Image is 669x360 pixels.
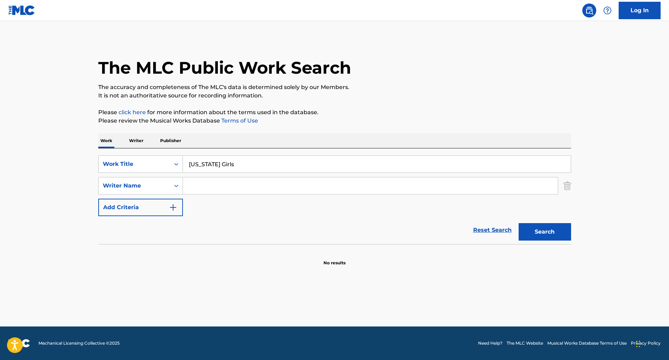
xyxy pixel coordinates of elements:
div: Help [600,3,614,17]
h1: The MLC Public Work Search [98,57,351,78]
a: Public Search [582,3,596,17]
form: Search Form [98,155,571,244]
iframe: Chat Widget [634,326,669,360]
button: Search [519,223,571,241]
div: Work Title [103,160,166,168]
p: No results [323,251,346,266]
p: Work [98,133,114,148]
p: Writer [127,133,145,148]
div: Writer Name [103,182,166,190]
p: Publisher [158,133,183,148]
img: search [585,6,593,15]
a: Reset Search [470,222,515,238]
p: Please review the Musical Works Database [98,117,571,125]
a: click here [119,109,146,116]
p: It is not an authoritative source for recording information. [98,91,571,100]
img: 9d2ae6d4665cec9f34b9.svg [169,203,177,212]
p: Please for more information about the terms used in the database. [98,108,571,117]
img: MLC Logo [8,5,35,15]
img: logo [8,339,30,347]
a: Need Help? [478,340,503,346]
a: The MLC Website [507,340,543,346]
p: The accuracy and completeness of The MLC's data is determined solely by our Members. [98,83,571,91]
div: Drag [636,333,640,354]
a: Privacy Policy [631,340,661,346]
a: Musical Works Database Terms of Use [547,340,627,346]
a: Terms of Use [220,117,258,124]
img: help [603,6,612,15]
span: Mechanical Licensing Collective © 2025 [38,340,120,346]
img: Delete Criterion [563,177,571,194]
button: Add Criteria [98,199,183,216]
a: Log In [619,2,661,19]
